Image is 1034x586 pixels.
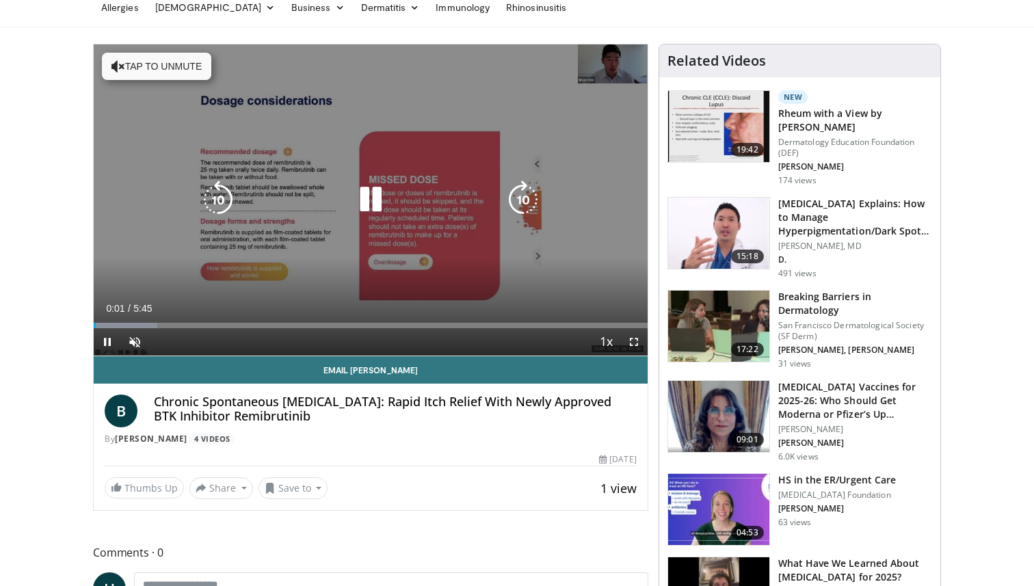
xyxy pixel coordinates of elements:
[105,433,637,445] div: By
[731,433,764,447] span: 09:01
[778,175,817,186] p: 174 views
[106,303,124,314] span: 0:01
[731,250,764,263] span: 15:18
[778,345,932,356] p: [PERSON_NAME], [PERSON_NAME]
[94,328,121,356] button: Pause
[667,197,932,279] a: 15:18 [MEDICAL_DATA] Explains: How to Manage Hyperpigmentation/Dark Spots o… [PERSON_NAME], MD D....
[778,517,812,528] p: 63 views
[668,474,769,545] img: 0a0b59f9-8b88-4635-b6d0-3655c2695d13.150x105_q85_crop-smart_upscale.jpg
[668,198,769,269] img: e1503c37-a13a-4aad-9ea8-1e9b5ff728e6.150x105_q85_crop-smart_upscale.jpg
[620,328,648,356] button: Fullscreen
[667,380,932,462] a: 09:01 [MEDICAL_DATA] Vaccines for 2025-26: Who Should Get Moderna or Pfizer’s Up… [PERSON_NAME] [...
[105,477,184,498] a: Thumbs Up
[778,438,932,449] p: [PERSON_NAME]
[668,381,769,452] img: 4e370bb1-17f0-4657-a42f-9b995da70d2f.png.150x105_q85_crop-smart_upscale.png
[778,380,932,421] h3: [MEDICAL_DATA] Vaccines for 2025-26: Who Should Get Moderna or Pfizer’s Up…
[258,477,328,499] button: Save to
[778,290,932,317] h3: Breaking Barriers in Dermatology
[778,358,812,369] p: 31 views
[778,107,932,134] h3: Rheum with a View by [PERSON_NAME]
[778,241,932,252] p: [PERSON_NAME], MD
[600,480,637,496] span: 1 view
[778,137,932,159] p: Dermatology Education Foundation (DEF)
[128,303,131,314] span: /
[778,490,896,501] p: [MEDICAL_DATA] Foundation
[105,395,137,427] a: B
[778,254,932,265] p: D.
[102,53,211,80] button: Tap to unmute
[667,90,932,186] a: 19:42 New Rheum with a View by [PERSON_NAME] Dermatology Education Foundation (DEF) [PERSON_NAME]...
[189,433,235,444] a: 4 Videos
[778,197,932,238] h3: [MEDICAL_DATA] Explains: How to Manage Hyperpigmentation/Dark Spots o…
[189,477,253,499] button: Share
[778,424,932,435] p: [PERSON_NAME]
[133,303,152,314] span: 5:45
[778,90,808,104] p: New
[599,453,636,466] div: [DATE]
[667,473,932,546] a: 04:53 HS in the ER/Urgent Care [MEDICAL_DATA] Foundation [PERSON_NAME] 63 views
[778,161,932,172] p: [PERSON_NAME]
[731,343,764,356] span: 17:22
[667,290,932,369] a: 17:22 Breaking Barriers in Dermatology San Francisco Dermatological Society (SF Derm) [PERSON_NAM...
[94,356,648,384] a: Email [PERSON_NAME]
[778,473,896,487] h3: HS in the ER/Urgent Care
[668,291,769,362] img: 79f0055a-17c6-4de4-a236-28f6935bb11e.150x105_q85_crop-smart_upscale.jpg
[778,503,896,514] p: [PERSON_NAME]
[731,143,764,157] span: 19:42
[778,557,932,584] h3: What Have We Learned About [MEDICAL_DATA] for 2025?
[778,268,817,279] p: 491 views
[94,44,648,356] video-js: Video Player
[778,320,932,342] p: San Francisco Dermatological Society (SF Derm)
[668,91,769,162] img: 15b49de1-14e0-4398-a509-d8f4bc066e5c.150x105_q85_crop-smart_upscale.jpg
[121,328,148,356] button: Unmute
[778,451,819,462] p: 6.0K views
[94,323,648,328] div: Progress Bar
[593,328,620,356] button: Playback Rate
[115,433,187,444] a: [PERSON_NAME]
[667,53,766,69] h4: Related Videos
[93,544,648,561] span: Comments 0
[154,395,637,424] h4: Chronic Spontaneous [MEDICAL_DATA]: Rapid Itch Relief With Newly Approved BTK Inhibitor Remibrutinib
[731,526,764,540] span: 04:53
